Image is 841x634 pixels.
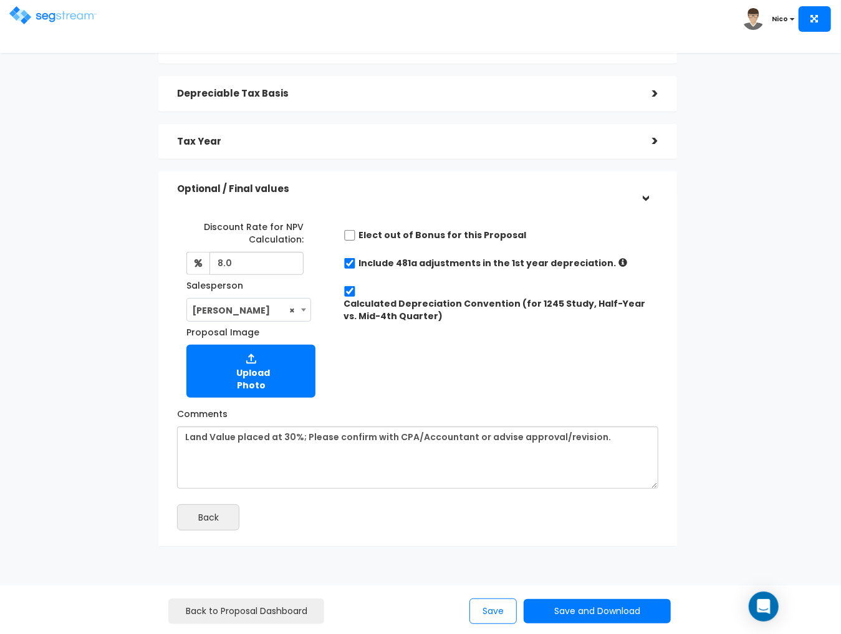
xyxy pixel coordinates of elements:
[187,299,310,322] span: Nico Suazo
[186,322,259,339] label: Proposal Image
[749,592,779,622] div: Open Intercom Messenger
[742,8,764,30] img: avatar.png
[633,84,658,103] div: >
[633,132,658,151] div: >
[618,258,627,267] i: If checked: Increased depreciation = Aggregated Post-Study (up to Tax Year) – Prior Accumulated D...
[177,426,658,489] textarea: Land Value placed at 30%; Please confirm with CPA/Accountant or advise approval/revision. Please ...
[177,504,239,531] button: Back
[177,89,633,99] h5: Depreciable Tax Basis
[344,297,658,322] label: Calculated Depreciation Convention (for 1245 Study, Half-Year vs. Mid-4th Quarter)
[358,257,616,269] label: Include 481a adjustments in the 1st year depreciation.
[168,598,324,624] a: Back to Proposal Dashboard
[358,229,526,241] label: Elect out of Bonus for this Proposal
[186,275,243,292] label: Salesperson
[177,137,633,147] h5: Tax Year
[636,176,655,201] div: >
[244,351,259,367] img: Upload Icon
[772,14,789,24] b: Nico
[289,299,295,322] span: ×
[186,216,303,246] label: Discount Rate for NPV Calculation:
[186,345,315,398] label: Upload Photo
[186,298,311,322] span: Nico Suazo
[469,598,517,624] button: Save
[9,6,97,24] img: logo.png
[177,184,633,195] h5: Optional / Final values
[177,403,228,420] label: Comments
[524,599,671,623] button: Save and Download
